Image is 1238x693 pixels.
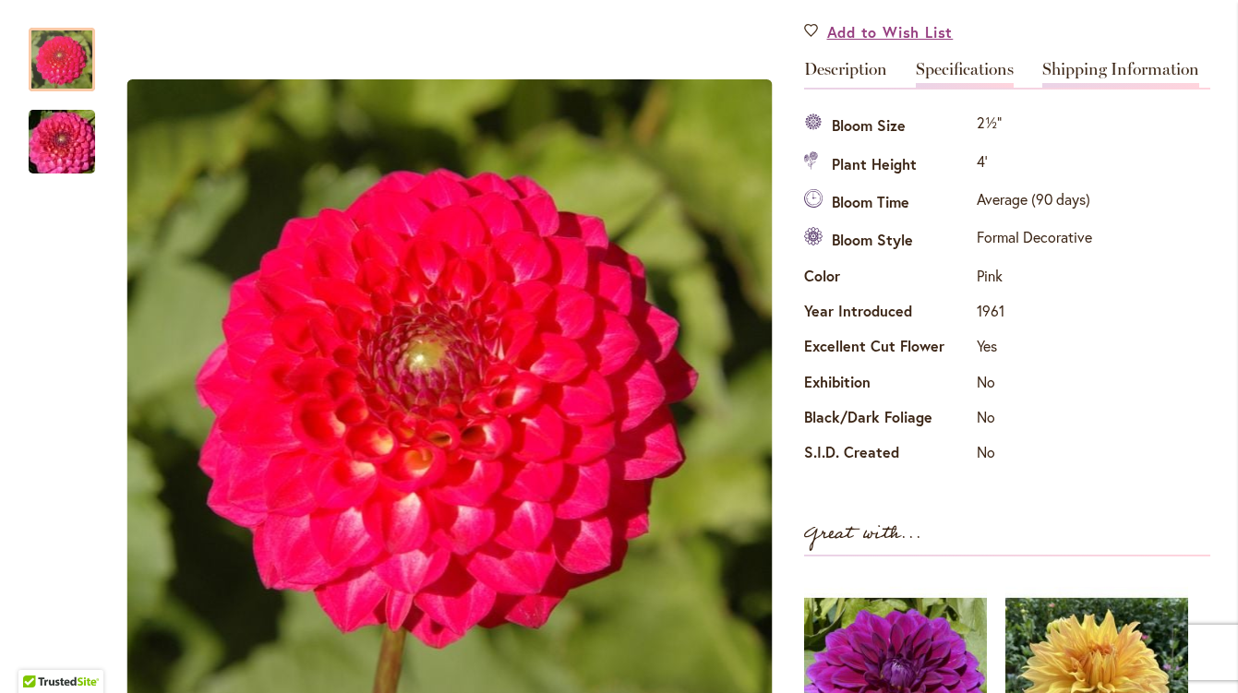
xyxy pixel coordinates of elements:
[972,296,1097,331] td: 1961
[804,260,972,295] th: Color
[972,402,1097,437] td: No
[804,185,972,222] th: Bloom Time
[972,146,1097,184] td: 4'
[916,61,1014,88] a: Specifications
[14,627,66,679] iframe: Launch Accessibility Center
[804,61,887,88] a: Description
[804,108,972,146] th: Bloom Size
[804,402,972,437] th: Black/Dark Foliage
[29,9,114,91] div: FATIMA
[972,185,1097,222] td: Average (90 days)
[972,331,1097,366] td: Yes
[804,437,972,472] th: S.I.D. Created
[804,296,972,331] th: Year Introduced
[972,366,1097,401] td: No
[804,61,1210,472] div: Detailed Product Info
[804,146,972,184] th: Plant Height
[804,222,972,260] th: Bloom Style
[804,366,972,401] th: Exhibition
[804,331,972,366] th: Excellent Cut Flower
[804,21,954,42] a: Add to Wish List
[1042,61,1199,88] a: Shipping Information
[29,91,95,173] div: FATIMA
[972,108,1097,146] td: 2½"
[972,437,1097,472] td: No
[827,21,954,42] span: Add to Wish List
[972,260,1097,295] td: Pink
[972,222,1097,260] td: Formal Decorative
[804,519,922,549] strong: Great with...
